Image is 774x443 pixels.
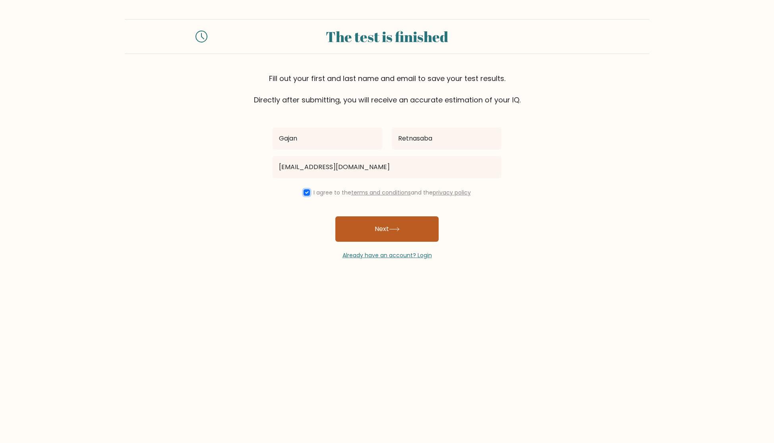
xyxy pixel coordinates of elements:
[433,189,471,196] a: privacy policy
[125,73,649,105] div: Fill out your first and last name and email to save your test results. Directly after submitting,...
[351,189,411,196] a: terms and conditions
[335,216,439,242] button: Next
[392,127,501,150] input: Last name
[342,251,432,259] a: Already have an account? Login
[217,26,557,47] div: The test is finished
[273,156,501,178] input: Email
[273,127,382,150] input: First name
[313,189,471,196] label: I agree to the and the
